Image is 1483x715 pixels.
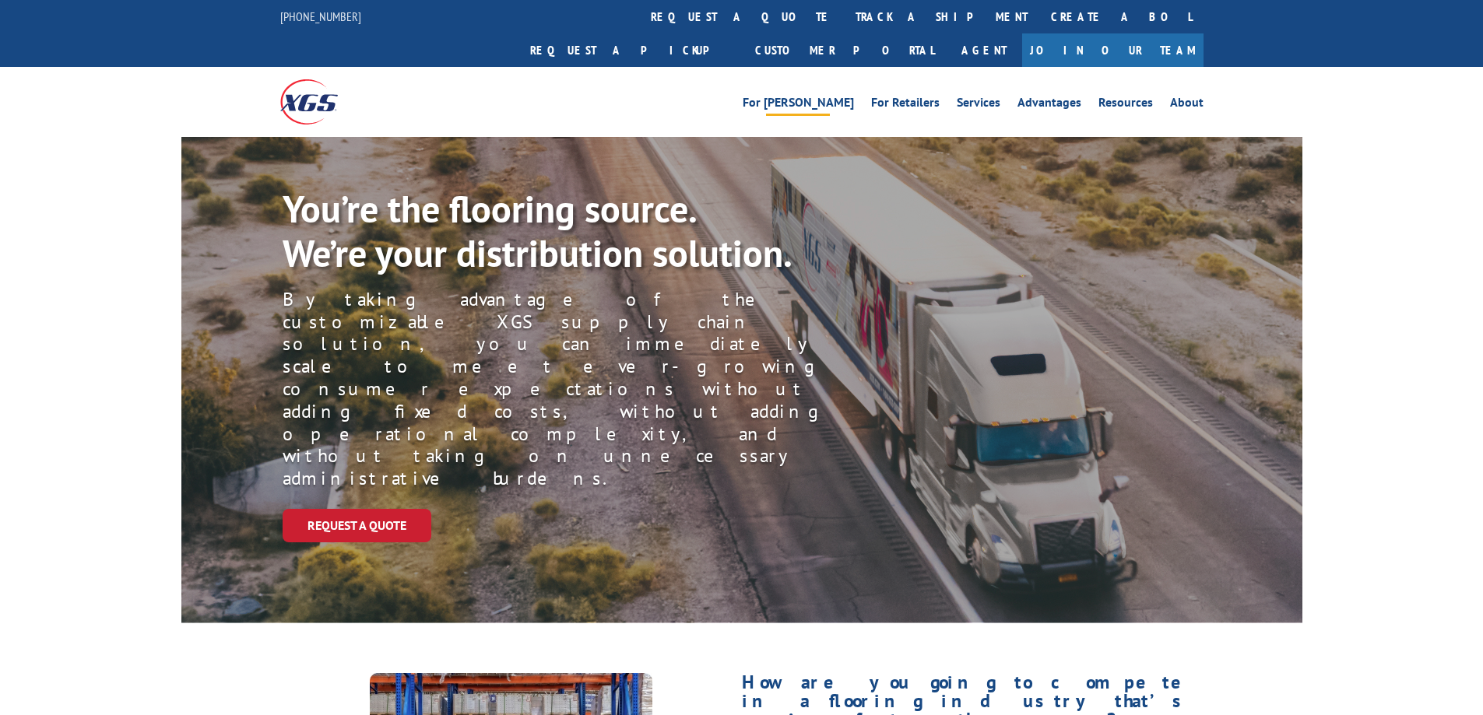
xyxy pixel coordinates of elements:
[283,509,431,542] a: Request a Quote
[871,96,940,114] a: For Retailers
[1170,96,1204,114] a: About
[957,96,1000,114] a: Services
[1017,96,1081,114] a: Advantages
[743,96,854,114] a: For [PERSON_NAME]
[946,33,1022,67] a: Agent
[283,187,826,276] p: You’re the flooring source. We’re your distribution solution.
[518,33,743,67] a: Request a pickup
[1098,96,1153,114] a: Resources
[743,33,946,67] a: Customer Portal
[1022,33,1204,67] a: Join Our Team
[280,9,361,24] a: [PHONE_NUMBER]
[283,289,880,490] p: By taking advantage of the customizable XGS supply chain solution, you can immediately scale to m...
